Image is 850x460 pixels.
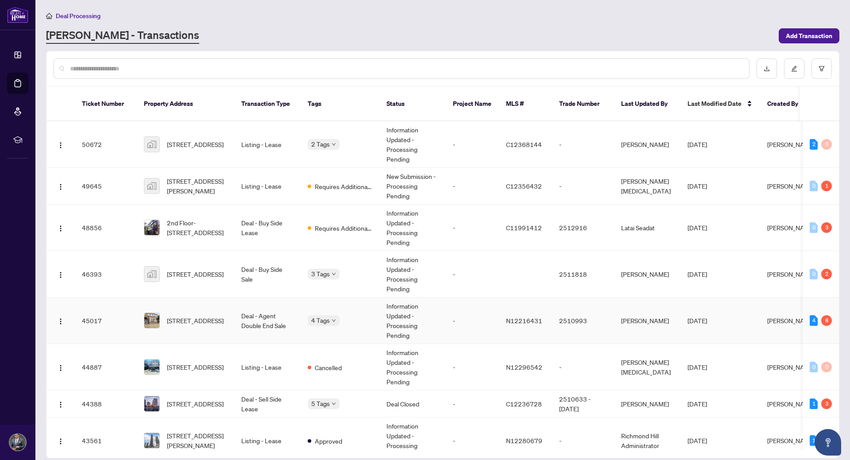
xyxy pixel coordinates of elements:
span: [STREET_ADDRESS][PERSON_NAME] [167,176,227,196]
td: Information Updated - Processing Pending [379,298,446,344]
td: Deal - Sell Side Lease [234,390,301,417]
img: Logo [57,318,64,325]
td: - [446,251,499,298]
span: filter [819,66,825,72]
span: C12356432 [506,182,542,190]
span: 3 Tags [311,269,330,279]
td: Listing - Lease [234,168,301,205]
td: Listing - Lease [234,344,301,390]
td: New Submission - Processing Pending [379,168,446,205]
th: Property Address [137,87,234,121]
span: Add Transaction [786,29,832,43]
span: [PERSON_NAME] [767,400,815,408]
span: Deal Processing [56,12,100,20]
img: Logo [57,401,64,408]
td: Deal - Buy Side Lease [234,205,301,251]
th: Created By [760,87,813,121]
div: 3 [821,398,832,409]
span: down [332,402,336,406]
th: Status [379,87,446,121]
img: thumbnail-img [144,267,159,282]
button: Logo [54,360,68,374]
th: MLS # [499,87,552,121]
img: Logo [57,364,64,371]
th: Last Modified Date [680,87,760,121]
span: [DATE] [688,363,707,371]
span: [PERSON_NAME] [767,437,815,445]
span: N12280679 [506,437,542,445]
span: 2 Tags [311,139,330,149]
span: [DATE] [688,182,707,190]
td: - [552,168,614,205]
td: 2512916 [552,205,614,251]
div: 4 [810,315,818,326]
a: [PERSON_NAME] - Transactions [46,28,199,44]
span: 5 Tags [311,398,330,409]
td: [PERSON_NAME] [614,390,680,417]
td: Information Updated - Processing Pending [379,344,446,390]
img: Logo [57,271,64,278]
span: [DATE] [688,317,707,325]
span: Approved [315,436,342,446]
button: Logo [54,179,68,193]
div: 0 [810,181,818,191]
td: [PERSON_NAME] [614,298,680,344]
td: Information Updated - Processing Pending [379,121,446,168]
span: C12368144 [506,140,542,148]
td: - [446,390,499,417]
span: 2nd Floor-[STREET_ADDRESS] [167,218,227,237]
span: [DATE] [688,437,707,445]
td: 44388 [75,390,137,417]
img: Logo [57,142,64,149]
div: 0 [810,362,818,372]
th: Tags [301,87,379,121]
button: filter [811,58,832,79]
img: thumbnail-img [144,220,159,235]
span: [PERSON_NAME] [767,224,815,232]
div: 0 [821,362,832,372]
td: 2510633 - [DATE] [552,390,614,417]
td: Listing - Lease [234,121,301,168]
img: Logo [57,183,64,190]
div: 2 [810,139,818,150]
span: Requires Additional Docs [315,223,372,233]
button: Logo [54,137,68,151]
td: [PERSON_NAME][MEDICAL_DATA] [614,344,680,390]
th: Transaction Type [234,87,301,121]
span: N12216431 [506,317,542,325]
td: [PERSON_NAME] [614,251,680,298]
span: home [46,13,52,19]
div: 1 [821,181,832,191]
td: Deal Closed [379,390,446,417]
td: Information Updated - Processing Pending [379,205,446,251]
span: [STREET_ADDRESS][PERSON_NAME] [167,431,227,450]
button: Logo [54,220,68,235]
span: down [332,272,336,276]
td: 50672 [75,121,137,168]
img: thumbnail-img [144,178,159,193]
span: Cancelled [315,363,342,372]
button: edit [784,58,804,79]
span: [PERSON_NAME] [767,140,815,148]
td: Information Updated - Processing Pending [379,251,446,298]
span: [PERSON_NAME] [767,270,815,278]
div: 0 [821,139,832,150]
span: [DATE] [688,400,707,408]
span: [DATE] [688,140,707,148]
td: 49645 [75,168,137,205]
img: logo [7,7,28,23]
button: download [757,58,777,79]
img: thumbnail-img [144,433,159,448]
th: Last Updated By [614,87,680,121]
span: C12236728 [506,400,542,408]
td: - [446,344,499,390]
span: [DATE] [688,270,707,278]
button: Logo [54,313,68,328]
span: Last Modified Date [688,99,742,108]
img: Logo [57,225,64,232]
td: 2510993 [552,298,614,344]
span: [PERSON_NAME] [767,317,815,325]
img: thumbnail-img [144,396,159,411]
img: thumbnail-img [144,313,159,328]
td: 45017 [75,298,137,344]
